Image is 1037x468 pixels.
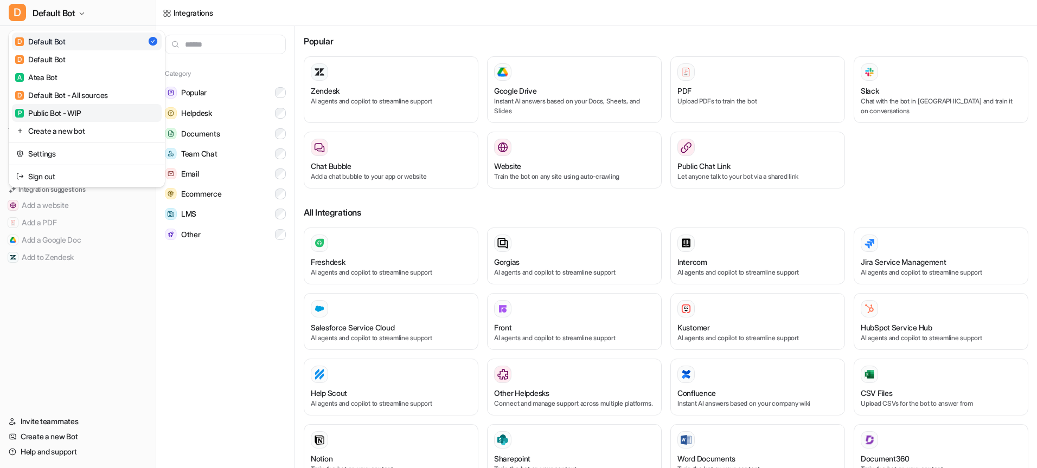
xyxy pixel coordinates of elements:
[15,36,66,47] div: Default Bot
[15,71,57,83] div: Atea Bot
[12,167,162,185] a: Sign out
[15,55,24,64] span: D
[16,148,24,159] img: reset
[9,4,26,21] span: D
[16,171,24,182] img: reset
[15,54,66,65] div: Default Bot
[15,91,24,100] span: D
[15,107,81,119] div: Public Bot - WIP
[15,37,24,46] span: D
[15,109,24,118] span: P
[15,89,108,101] div: Default Bot - All sources
[9,30,165,187] div: DDefault Bot
[16,125,24,136] img: reset
[12,122,162,140] a: Create a new bot
[12,145,162,162] a: Settings
[33,5,75,21] span: Default Bot
[15,73,24,82] span: A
